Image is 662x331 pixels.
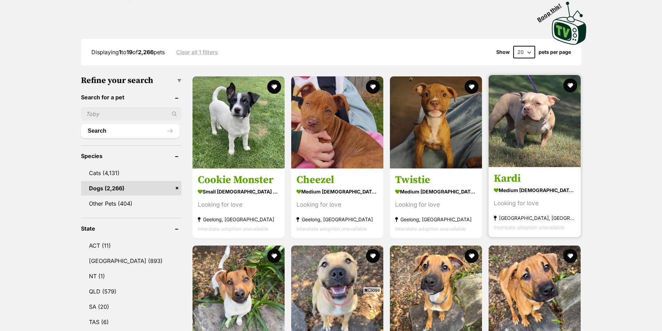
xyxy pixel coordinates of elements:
strong: Geelong, [GEOGRAPHIC_DATA] [395,215,477,224]
img: Twistie - Staffordshire Bull Terrier Dog [390,76,482,168]
img: Cheezel - Staffordshire Bull Terrier Dog [291,76,383,168]
span: Interstate adoption unavailable [198,226,268,232]
header: State [81,225,181,232]
a: Dogs (2,266) [81,181,181,196]
strong: small [DEMOGRAPHIC_DATA] Dog [198,187,279,197]
a: QLD (579) [81,284,181,299]
button: favourite [563,249,577,263]
a: NT (1) [81,269,181,283]
div: Looking for love [198,200,279,210]
a: [GEOGRAPHIC_DATA] (893) [81,254,181,268]
span: Displaying to of pets [91,49,165,56]
a: Cheezel medium [DEMOGRAPHIC_DATA] Dog Looking for love Geelong, [GEOGRAPHIC_DATA] Interstate adop... [291,168,383,239]
strong: [GEOGRAPHIC_DATA], [GEOGRAPHIC_DATA] [494,214,575,223]
strong: 19 [126,49,132,56]
a: ACT (11) [81,238,181,253]
iframe: Advertisement [205,296,458,328]
h3: Cheezel [296,174,378,187]
strong: Geelong, [GEOGRAPHIC_DATA] [198,215,279,224]
h3: Refine your search [81,76,181,85]
strong: medium [DEMOGRAPHIC_DATA] Dog [494,185,575,196]
button: favourite [366,80,380,94]
button: favourite [563,78,577,92]
img: Kardi - American Bulldog [489,75,581,167]
a: TAS (6) [81,315,181,329]
h3: Twistie [395,174,477,187]
button: favourite [465,249,479,263]
strong: 1 [119,49,121,56]
a: Cats (4,131) [81,166,181,180]
button: Search [81,124,180,138]
a: Clear all 1 filters [176,49,218,55]
button: favourite [465,80,479,94]
a: Other Pets (404) [81,196,181,211]
img: Cookie Monster - Jack Russell Terrier x Australian Kelpie Dog [193,76,285,168]
span: Interstate adoption unavailable [395,226,466,232]
a: SA (20) [81,299,181,314]
div: Looking for love [395,200,477,210]
button: favourite [366,249,380,263]
header: Species [81,153,181,159]
input: Toby [81,107,181,121]
span: Show [496,49,510,55]
h3: Kardi [494,172,575,185]
a: Twistie medium [DEMOGRAPHIC_DATA] Dog Looking for love Geelong, [GEOGRAPHIC_DATA] Interstate adop... [390,168,482,239]
img: PetRescue TV logo [552,2,587,45]
span: Interstate adoption unavailable [494,225,564,231]
strong: medium [DEMOGRAPHIC_DATA] Dog [395,187,477,197]
a: Cookie Monster small [DEMOGRAPHIC_DATA] Dog Looking for love Geelong, [GEOGRAPHIC_DATA] Interstat... [193,168,285,239]
strong: 2,266 [138,49,154,56]
header: Search for a pet [81,94,181,100]
div: Looking for love [494,199,575,208]
div: Looking for love [296,200,378,210]
button: favourite [267,249,281,263]
span: Close [363,287,382,293]
button: favourite [267,80,281,94]
a: Kardi medium [DEMOGRAPHIC_DATA] Dog Looking for love [GEOGRAPHIC_DATA], [GEOGRAPHIC_DATA] Interst... [489,167,581,238]
strong: medium [DEMOGRAPHIC_DATA] Dog [296,187,378,197]
span: Interstate adoption unavailable [296,226,367,232]
h3: Cookie Monster [198,174,279,187]
label: pets per page [539,49,571,55]
strong: Geelong, [GEOGRAPHIC_DATA] [296,215,378,224]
